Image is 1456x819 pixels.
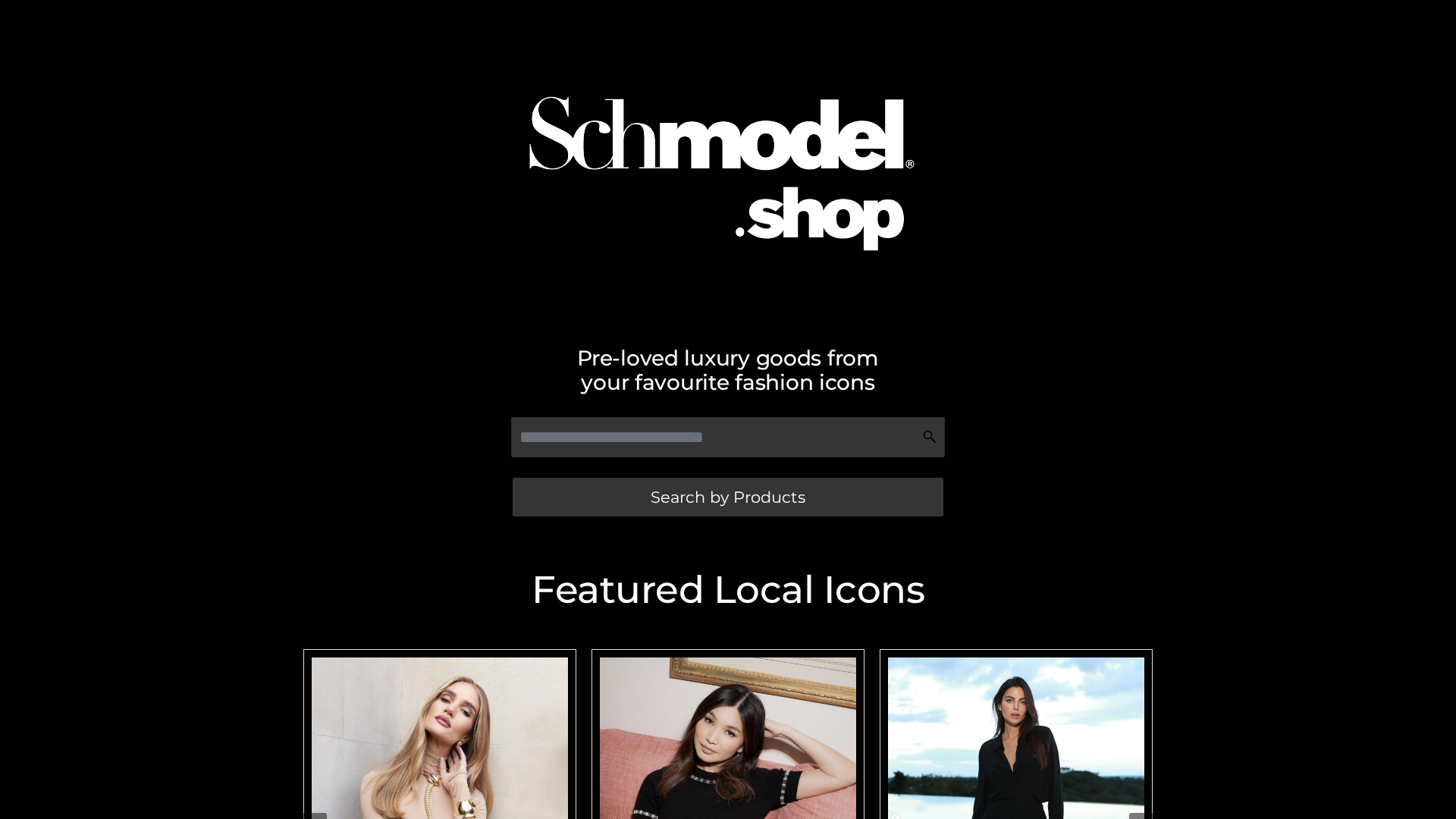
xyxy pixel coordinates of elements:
h2: Featured Local Icons​ [296,571,1160,609]
h2: Pre-loved luxury goods from your favourite fashion icons [296,346,1160,394]
span: Search by Products [651,489,805,505]
a: Search by Products [513,478,943,516]
img: Search Icon [922,429,937,444]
